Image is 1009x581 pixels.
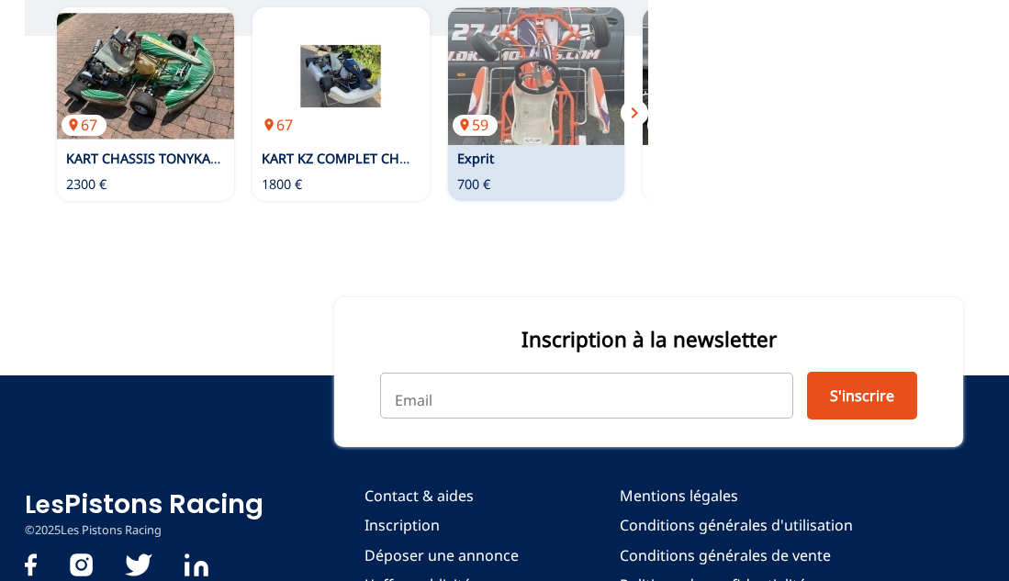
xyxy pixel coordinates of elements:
[25,486,263,522] a: LesPistons Racing
[66,175,107,194] p: 2300 €
[70,553,93,576] img: instagram
[457,150,494,167] a: Exprit
[643,7,820,145] img: Sodi
[380,373,793,419] input: Email
[57,7,234,145] a: KART CHASSIS TONYKART à MOTEUR IAME X3067
[620,545,853,565] a: Conditions générales de vente
[25,553,37,576] img: facebook
[125,553,152,576] img: twitter
[807,372,917,419] button: S'inscrire
[62,115,107,135] p: 67
[252,7,430,145] a: KART KZ COMPLET CHASSIS HAASE + MOTEUR PAVESI67
[257,115,302,135] p: 67
[623,102,645,124] span: chevron_right
[620,486,853,506] a: Mentions légales
[643,7,820,145] a: Sodi59
[252,7,430,145] img: KART KZ COMPLET CHASSIS HAASE + MOTEUR PAVESI
[380,325,917,353] p: Inscription à la newsletter
[620,515,853,535] a: Conditions générales d'utilisation
[185,553,208,576] img: Linkedin
[25,488,64,521] span: Les
[364,486,519,506] a: Contact & aides
[262,150,657,167] a: KART KZ COMPLET CHASSIS [PERSON_NAME] + MOTEUR PAVESI
[448,7,625,145] img: Exprit
[448,7,625,145] a: Exprit59
[621,99,648,127] button: chevron_right
[57,7,234,145] img: KART CHASSIS TONYKART à MOTEUR IAME X30
[364,545,519,565] a: Déposer une annonce
[457,175,490,194] p: 700 €
[364,515,519,535] a: Inscription
[66,150,357,167] a: KART CHASSIS TONYKART à MOTEUR IAME X30
[453,115,498,135] p: 59
[647,115,692,135] p: 59
[262,175,302,194] p: 1800 €
[25,522,263,539] p: © 2025 Les Pistons Racing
